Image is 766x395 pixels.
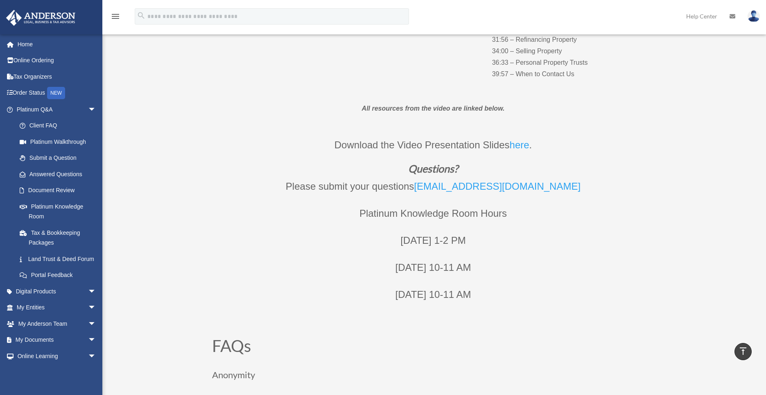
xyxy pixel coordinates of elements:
h2: FAQs [212,338,654,358]
a: Portal Feedback [11,267,108,284]
a: My Entitiesarrow_drop_down [6,300,108,316]
a: Platinum Q&Aarrow_drop_down [6,101,108,118]
span: arrow_drop_down [88,332,104,349]
a: Platinum Walkthrough [11,134,108,150]
a: Submit a Question [11,150,108,166]
p: [DATE] 10-11 AM [212,286,654,313]
h3: Anonymity [212,370,654,384]
a: Digital Productsarrow_drop_down [6,283,108,300]
p: Platinum Knowledge Room Hours [212,205,654,232]
a: Online Ordering [6,52,108,69]
p: Please submit your questions [212,178,654,205]
a: Order StatusNEW [6,85,108,102]
img: User Pic [748,10,760,22]
a: menu [111,14,120,21]
p: [DATE] 1-2 PM [212,232,654,259]
a: here [510,139,529,154]
p: Download the Video Presentation Slides . [212,136,654,163]
a: My Anderson Teamarrow_drop_down [6,316,108,332]
em: Questions? [408,162,458,175]
em: All resources from the video are linked below. [362,105,505,112]
a: Billingarrow_drop_down [6,364,108,381]
span: arrow_drop_down [88,316,104,332]
i: menu [111,11,120,21]
a: Tax Organizers [6,68,108,85]
a: Home [6,36,108,52]
i: vertical_align_top [738,346,748,356]
span: arrow_drop_down [88,283,104,300]
a: vertical_align_top [734,343,752,360]
a: Online Learningarrow_drop_down [6,348,108,364]
span: arrow_drop_down [88,300,104,316]
p: [DATE] 10-11 AM [212,259,654,286]
a: Tax & Bookkeeping Packages [11,225,108,251]
a: Answered Questions [11,166,108,182]
a: Land Trust & Deed Forum [11,251,104,267]
a: Document Review [11,182,108,199]
a: Client FAQ [11,118,108,134]
span: arrow_drop_down [88,101,104,118]
img: Anderson Advisors Platinum Portal [4,10,78,26]
span: arrow_drop_down [88,364,104,381]
a: Platinum Knowledge Room [11,198,108,225]
a: My Documentsarrow_drop_down [6,332,108,348]
span: arrow_drop_down [88,348,104,365]
a: [EMAIL_ADDRESS][DOMAIN_NAME] [414,181,581,196]
i: search [137,11,146,20]
div: NEW [47,87,65,99]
